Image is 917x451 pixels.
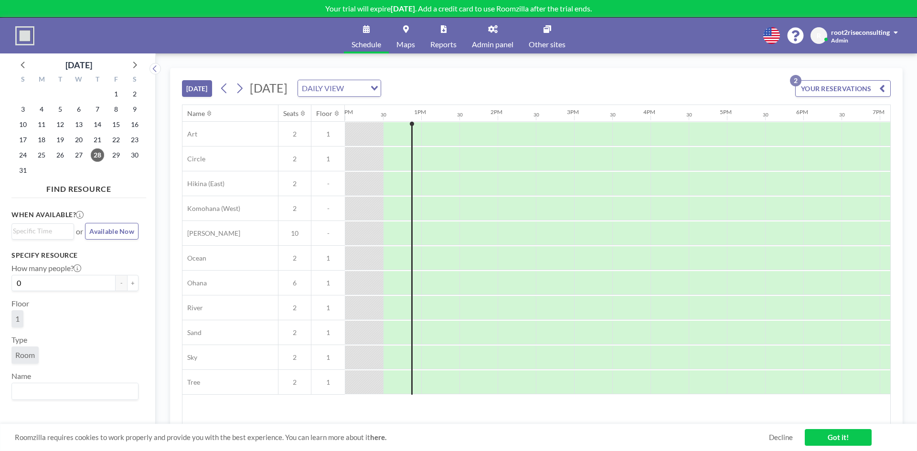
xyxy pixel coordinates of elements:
[182,279,207,287] span: Ohana
[278,130,311,138] span: 2
[182,229,240,238] span: [PERSON_NAME]
[278,304,311,312] span: 2
[414,108,426,115] div: 1PM
[311,229,345,238] span: -
[567,108,579,115] div: 3PM
[12,383,138,399] div: Search for option
[457,112,463,118] div: 30
[16,118,30,131] span: Sunday, August 10, 2025
[13,226,68,236] input: Search for option
[15,314,20,324] span: 1
[182,353,197,362] span: Sky
[128,87,141,101] span: Saturday, August 2, 2025
[91,118,104,131] span: Thursday, August 14, 2025
[91,133,104,147] span: Thursday, August 21, 2025
[795,80,891,97] button: YOUR RESERVATIONS2
[472,41,513,48] span: Admin panel
[14,74,32,86] div: S
[311,204,345,213] span: -
[311,353,345,362] span: 1
[11,263,81,273] label: How many people?
[65,58,92,72] div: [DATE]
[344,18,389,53] a: Schedule
[311,279,345,287] span: 1
[16,148,30,162] span: Sunday, August 24, 2025
[53,148,67,162] span: Tuesday, August 26, 2025
[490,108,502,115] div: 2PM
[796,108,808,115] div: 6PM
[763,112,768,118] div: 30
[88,74,107,86] div: T
[125,74,144,86] div: S
[35,148,48,162] span: Monday, August 25, 2025
[11,371,31,381] label: Name
[51,74,70,86] div: T
[769,433,793,442] a: Decline
[839,112,845,118] div: 30
[311,254,345,262] span: 1
[278,179,311,188] span: 2
[182,254,206,262] span: Ocean
[182,130,197,138] span: Art
[35,133,48,147] span: Monday, August 18, 2025
[11,299,29,308] label: Floor
[109,133,123,147] span: Friday, August 22, 2025
[278,279,311,287] span: 6
[116,275,127,291] button: -
[15,26,34,45] img: organization-logo
[85,223,139,240] button: Available Now
[430,41,457,48] span: Reports
[529,41,565,48] span: Other sites
[11,180,146,194] h4: FIND RESOURCE
[72,133,85,147] span: Wednesday, August 20, 2025
[311,179,345,188] span: -
[311,155,345,163] span: 1
[182,378,200,387] span: Tree
[53,118,67,131] span: Tuesday, August 12, 2025
[391,4,415,13] b: [DATE]
[396,41,415,48] span: Maps
[182,204,240,213] span: Komohana (West)
[338,108,353,115] div: 12PM
[182,328,202,337] span: Sand
[72,103,85,116] span: Wednesday, August 6, 2025
[72,118,85,131] span: Wednesday, August 13, 2025
[278,378,311,387] span: 2
[128,118,141,131] span: Saturday, August 16, 2025
[182,155,205,163] span: Circle
[128,133,141,147] span: Saturday, August 23, 2025
[521,18,573,53] a: Other sites
[278,204,311,213] span: 2
[790,75,801,86] p: 2
[35,103,48,116] span: Monday, August 4, 2025
[109,148,123,162] span: Friday, August 29, 2025
[15,433,769,442] span: Roomzilla requires cookies to work properly and provide you with the best experience. You can lea...
[15,350,35,360] span: Room
[278,229,311,238] span: 10
[311,328,345,337] span: 1
[831,37,848,44] span: Admin
[182,179,224,188] span: Hikina (East)
[610,112,616,118] div: 30
[352,41,381,48] span: Schedule
[278,254,311,262] span: 2
[128,148,141,162] span: Saturday, August 30, 2025
[76,227,83,236] span: or
[91,148,104,162] span: Thursday, August 28, 2025
[109,103,123,116] span: Friday, August 8, 2025
[109,118,123,131] span: Friday, August 15, 2025
[278,353,311,362] span: 2
[16,103,30,116] span: Sunday, August 3, 2025
[11,251,139,260] h3: Specify resource
[805,429,872,446] a: Got it!
[686,112,692,118] div: 30
[311,378,345,387] span: 1
[464,18,521,53] a: Admin panel
[72,148,85,162] span: Wednesday, August 27, 2025
[35,118,48,131] span: Monday, August 11, 2025
[423,18,464,53] a: Reports
[16,133,30,147] span: Sunday, August 17, 2025
[128,103,141,116] span: Saturday, August 9, 2025
[381,112,386,118] div: 30
[182,304,203,312] span: River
